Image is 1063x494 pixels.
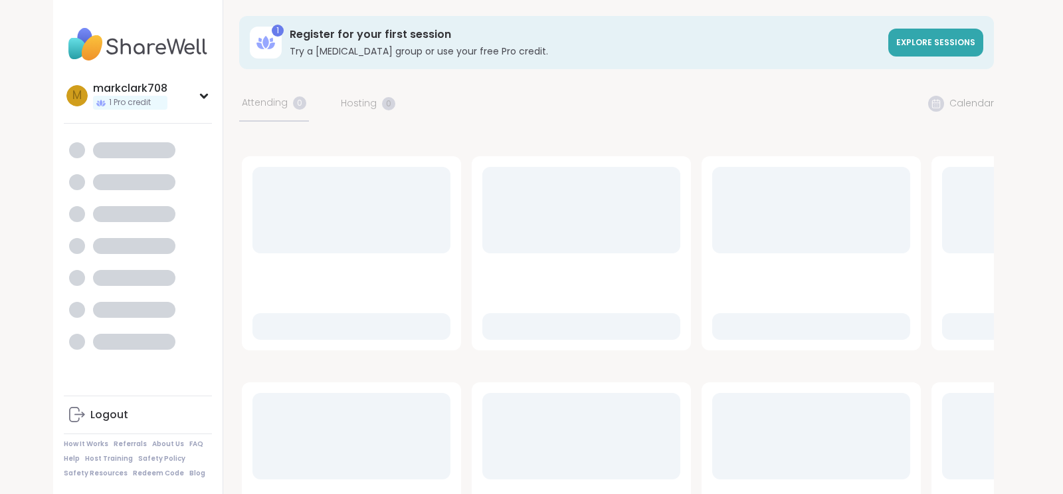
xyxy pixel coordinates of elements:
a: Host Training [85,454,133,463]
a: How It Works [64,439,108,449]
div: markclark708 [93,81,167,96]
a: About Us [152,439,184,449]
div: 1 [272,25,284,37]
span: m [72,87,82,104]
span: 1 Pro credit [109,97,151,108]
h3: Try a [MEDICAL_DATA] group or use your free Pro credit. [290,45,880,58]
a: Help [64,454,80,463]
span: Explore sessions [896,37,975,48]
a: Referrals [114,439,147,449]
a: Logout [64,399,212,431]
a: Safety Policy [138,454,185,463]
img: ShareWell Nav Logo [64,21,212,68]
a: Redeem Code [133,469,184,478]
h3: Register for your first session [290,27,880,42]
div: Logout [90,408,128,422]
a: Blog [189,469,205,478]
a: FAQ [189,439,203,449]
a: Explore sessions [888,29,983,57]
a: Safety Resources [64,469,128,478]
